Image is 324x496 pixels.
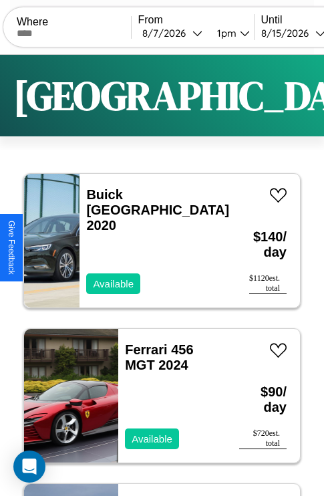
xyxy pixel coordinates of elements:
a: Buick [GEOGRAPHIC_DATA] 2020 [86,187,229,233]
p: Available [132,430,172,448]
div: Give Feedback [7,221,16,275]
h3: $ 90 / day [239,371,287,428]
label: Where [17,16,131,28]
div: 8 / 7 / 2026 [142,27,192,39]
button: 8/7/2026 [138,26,206,40]
div: Open Intercom Messenger [13,451,45,483]
label: From [138,14,254,26]
a: Ferrari 456 MGT 2024 [125,342,193,372]
div: $ 720 est. total [239,428,287,449]
div: 1pm [210,27,240,39]
h3: $ 140 / day [249,216,287,273]
div: 8 / 15 / 2026 [261,27,315,39]
p: Available [93,275,134,293]
button: 1pm [206,26,254,40]
div: $ 1120 est. total [249,273,287,294]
